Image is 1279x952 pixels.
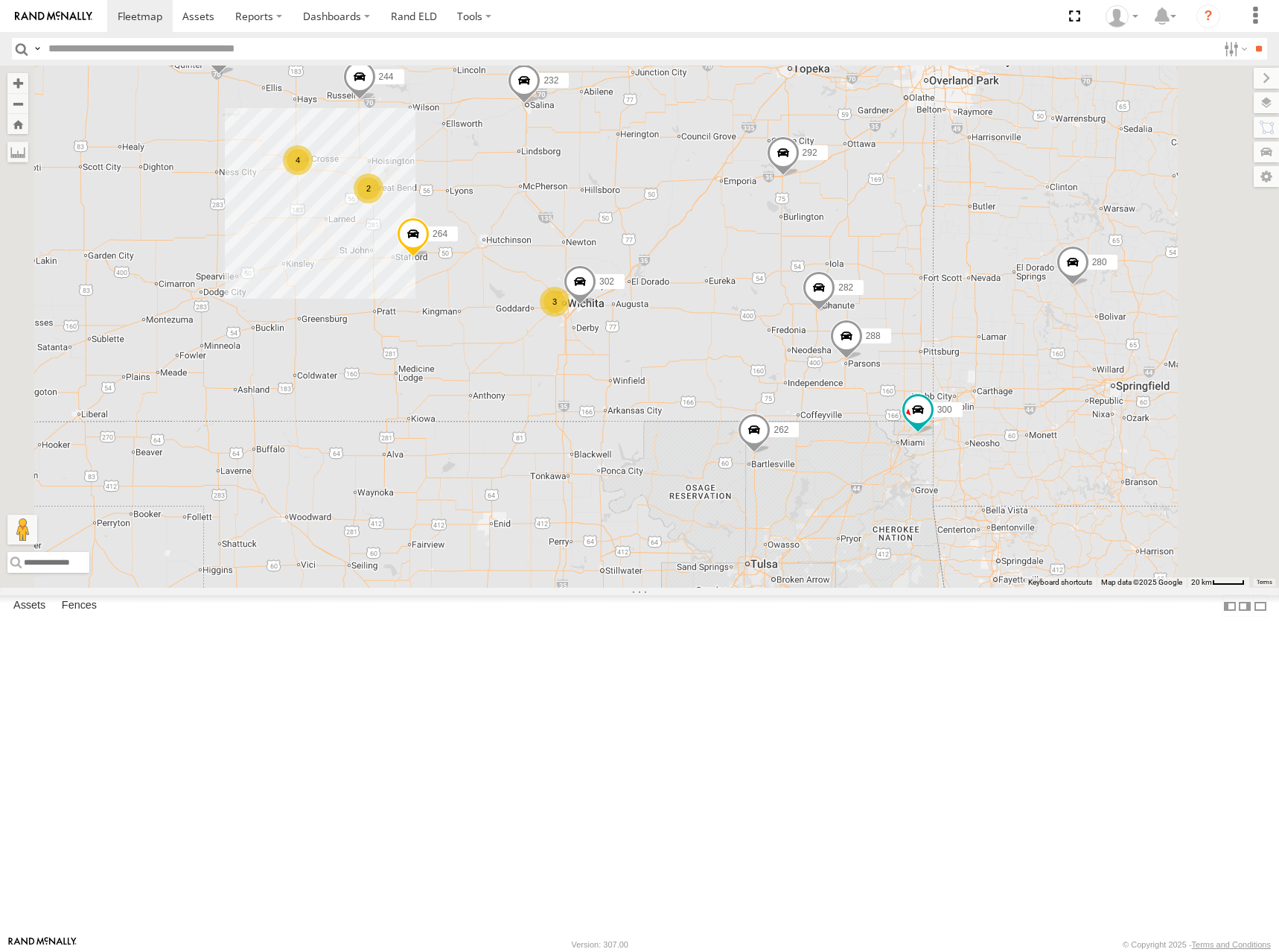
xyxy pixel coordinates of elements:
[1028,577,1092,588] button: Keyboard shortcuts
[1218,38,1250,60] label: Search Filter Options
[774,425,788,435] span: 262
[1191,578,1212,586] span: 20 km
[803,147,817,157] span: 292
[1237,595,1252,617] label: Dock Summary Table to the Right
[8,937,77,952] a: Visit our Website
[1100,5,1144,28] div: Shane Miller
[7,114,28,134] button: Zoom Home
[838,282,853,293] span: 282
[1196,4,1220,28] i: ?
[7,515,37,545] button: Drag Pegman onto the map to open Street View
[7,93,28,114] button: Zoom out
[15,11,92,22] img: rand-logo.svg
[1257,579,1272,585] a: Terms (opens in new tab)
[433,229,447,239] span: 264
[1101,578,1182,586] span: Map data ©2025 Google
[1187,577,1249,588] button: Map Scale: 20 km per 40 pixels
[1192,940,1271,949] a: Terms and Conditions
[54,596,104,617] label: Fences
[1253,595,1268,617] label: Hide Summary Table
[866,330,881,340] span: 288
[1123,940,1271,949] div: © Copyright 2025 -
[540,287,570,317] div: 3
[31,38,43,60] label: Search Query
[543,75,558,86] span: 232
[937,404,952,414] span: 300
[1222,595,1237,617] label: Dock Summary Table to the Left
[7,73,28,93] button: Zoom in
[379,72,394,82] span: 244
[283,145,313,175] div: 4
[6,596,53,617] label: Assets
[599,276,614,287] span: 302
[1254,166,1279,187] label: Map Settings
[7,142,28,162] label: Measure
[354,174,383,203] div: 2
[1092,256,1107,267] span: 280
[572,940,628,949] div: Version: 307.00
